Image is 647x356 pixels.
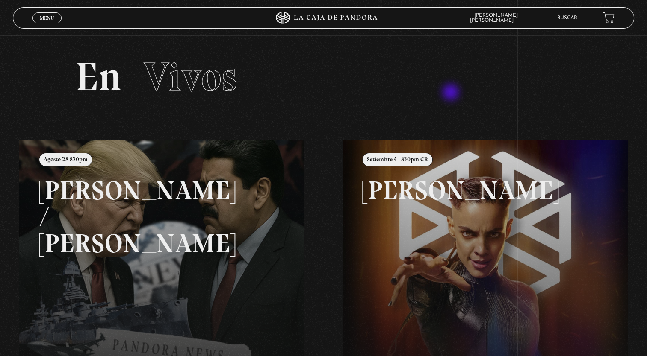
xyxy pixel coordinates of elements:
[144,53,237,101] span: Vivos
[557,15,577,20] a: Buscar
[470,13,522,23] span: [PERSON_NAME] [PERSON_NAME]
[75,57,572,97] h2: En
[37,22,57,28] span: Cerrar
[40,15,54,20] span: Menu
[603,12,615,23] a: View your shopping cart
